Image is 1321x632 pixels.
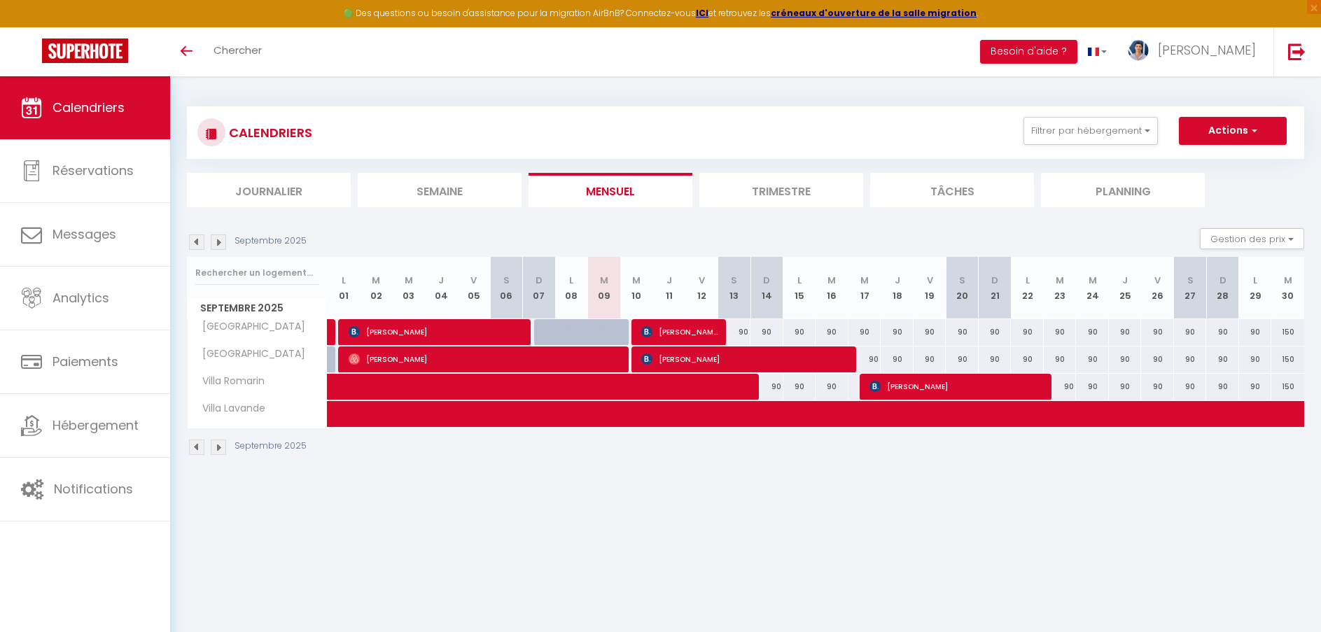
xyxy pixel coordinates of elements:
[405,274,413,287] abbr: M
[53,416,139,434] span: Hébergement
[53,353,118,370] span: Paiements
[1206,319,1239,345] div: 90
[1076,319,1109,345] div: 90
[190,346,309,362] span: [GEOGRAPHIC_DATA]
[1011,319,1044,345] div: 90
[503,274,510,287] abbr: S
[881,319,914,345] div: 90
[372,274,380,287] abbr: M
[1174,257,1207,319] th: 27
[214,43,262,57] span: Chercher
[536,274,543,287] abbr: D
[783,319,816,345] div: 90
[750,257,783,319] th: 14
[1288,43,1306,60] img: logout
[187,173,351,207] li: Journalier
[1154,274,1161,287] abbr: V
[1023,117,1158,145] button: Filtrer par hébergement
[848,319,881,345] div: 90
[1206,257,1239,319] th: 28
[685,257,718,319] th: 12
[1128,40,1149,61] img: ...
[11,6,53,48] button: Ouvrir le widget de chat LiveChat
[653,257,686,319] th: 11
[641,318,718,345] span: [PERSON_NAME][DATE]
[555,257,588,319] th: 08
[1044,319,1077,345] div: 90
[1041,173,1205,207] li: Planning
[870,173,1034,207] li: Tâches
[53,162,134,179] span: Réservations
[349,318,524,345] span: [PERSON_NAME]
[1141,374,1174,400] div: 90
[1011,257,1044,319] th: 22
[979,319,1012,345] div: 90
[914,319,946,345] div: 90
[1174,346,1207,372] div: 90
[641,346,850,372] span: [PERSON_NAME]
[1158,41,1256,59] span: [PERSON_NAME]
[1056,274,1064,287] abbr: M
[1200,228,1304,249] button: Gestion des prix
[1174,374,1207,400] div: 90
[1271,346,1304,372] div: 150
[731,274,737,287] abbr: S
[588,257,621,319] th: 09
[1117,27,1273,76] a: ... [PERSON_NAME]
[869,373,1045,400] span: [PERSON_NAME]
[718,319,751,345] div: 90
[946,257,979,319] th: 20
[349,346,623,372] span: [PERSON_NAME]
[600,274,608,287] abbr: M
[1141,319,1174,345] div: 90
[991,274,998,287] abbr: D
[328,257,361,319] th: 01
[718,257,751,319] th: 13
[342,274,346,287] abbr: L
[1219,274,1226,287] abbr: D
[358,173,522,207] li: Semaine
[458,257,491,319] th: 05
[816,374,848,400] div: 90
[946,319,979,345] div: 90
[1122,274,1128,287] abbr: J
[632,274,641,287] abbr: M
[860,274,869,287] abbr: M
[1141,257,1174,319] th: 26
[763,274,770,287] abbr: D
[1109,257,1142,319] th: 25
[699,173,863,207] li: Trimestre
[190,401,269,416] span: Villa Lavande
[1284,274,1292,287] abbr: M
[523,257,556,319] th: 07
[1253,274,1257,287] abbr: L
[816,319,848,345] div: 90
[1206,346,1239,372] div: 90
[360,257,393,319] th: 02
[569,274,573,287] abbr: L
[914,257,946,319] th: 19
[1109,374,1142,400] div: 90
[1076,374,1109,400] div: 90
[696,7,708,19] a: ICI
[783,257,816,319] th: 15
[190,374,268,389] span: Villa Romarin
[1044,374,1077,400] div: 90
[203,27,272,76] a: Chercher
[425,257,458,319] th: 04
[816,257,848,319] th: 16
[1239,374,1272,400] div: 90
[1179,117,1287,145] button: Actions
[1271,319,1304,345] div: 150
[53,225,116,243] span: Messages
[1271,374,1304,400] div: 150
[827,274,836,287] abbr: M
[438,274,444,287] abbr: J
[1089,274,1097,287] abbr: M
[771,7,977,19] a: créneaux d'ouverture de la salle migration
[490,257,523,319] th: 06
[895,274,900,287] abbr: J
[1141,346,1174,372] div: 90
